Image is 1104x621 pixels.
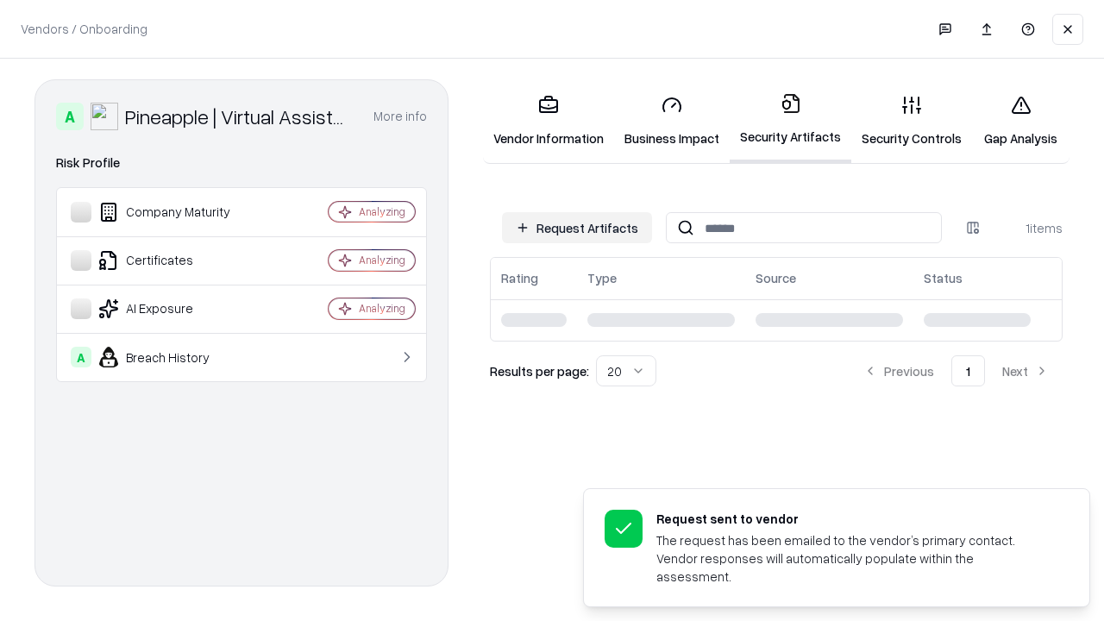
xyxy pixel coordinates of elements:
img: Pineapple | Virtual Assistant Agency [91,103,118,130]
div: Pineapple | Virtual Assistant Agency [125,103,353,130]
div: Analyzing [359,301,405,316]
a: Gap Analysis [972,81,1069,161]
button: Request Artifacts [502,212,652,243]
div: A [56,103,84,130]
button: More info [373,101,427,132]
div: Source [756,269,796,287]
p: Results per page: [490,362,589,380]
div: Risk Profile [56,153,427,173]
a: Vendor Information [483,81,614,161]
div: Rating [501,269,538,287]
div: AI Exposure [71,298,277,319]
div: 1 items [994,219,1063,237]
nav: pagination [850,355,1063,386]
div: The request has been emailed to the vendor’s primary contact. Vendor responses will automatically... [656,531,1048,586]
div: A [71,347,91,367]
div: Breach History [71,347,277,367]
div: Request sent to vendor [656,510,1048,528]
div: Analyzing [359,253,405,267]
div: Analyzing [359,204,405,219]
div: Type [587,269,617,287]
div: Certificates [71,250,277,271]
p: Vendors / Onboarding [21,20,147,38]
a: Security Controls [851,81,972,161]
div: Status [924,269,963,287]
a: Security Artifacts [730,79,851,163]
button: 1 [951,355,985,386]
div: Company Maturity [71,202,277,223]
a: Business Impact [614,81,730,161]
